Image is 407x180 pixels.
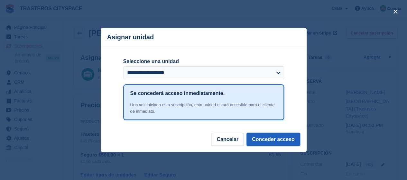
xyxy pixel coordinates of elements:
button: Cancelar [211,133,244,146]
div: Una vez iniciada esta suscripción, esta unidad estará accesible para el cliente de inmediato. [130,102,277,114]
button: Conceder acceso [246,133,300,146]
h1: Se concederá acceso inmediatamente. [130,90,225,97]
p: Asignar unidad [107,33,154,41]
button: close [390,6,401,17]
label: Seleccione una unidad [123,58,284,65]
